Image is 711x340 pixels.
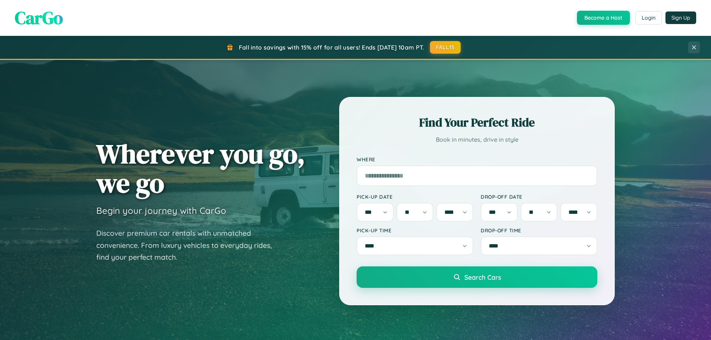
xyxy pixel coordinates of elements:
label: Where [357,156,597,162]
h2: Find Your Perfect Ride [357,114,597,131]
button: Login [635,11,662,24]
h1: Wherever you go, we go [96,139,305,198]
button: FALL15 [430,41,461,54]
label: Pick-up Date [357,193,473,200]
label: Pick-up Time [357,227,473,233]
h3: Begin your journey with CarGo [96,205,226,216]
button: Search Cars [357,266,597,288]
button: Become a Host [577,11,630,25]
p: Book in minutes, drive in style [357,134,597,145]
button: Sign Up [665,11,696,24]
span: Search Cars [464,273,501,281]
p: Discover premium car rentals with unmatched convenience. From luxury vehicles to everyday rides, ... [96,227,281,263]
span: Fall into savings with 15% off for all users! Ends [DATE] 10am PT. [239,44,424,51]
label: Drop-off Time [481,227,597,233]
span: CarGo [15,6,63,30]
label: Drop-off Date [481,193,597,200]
